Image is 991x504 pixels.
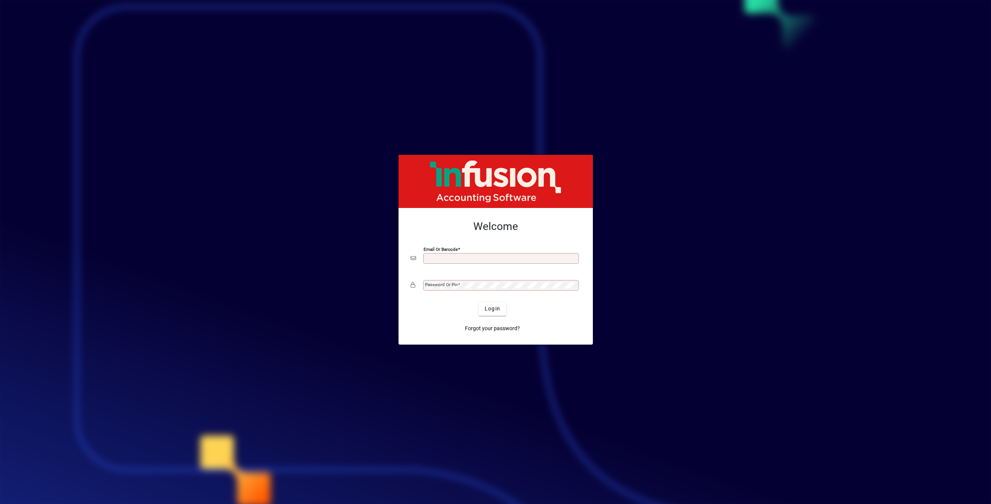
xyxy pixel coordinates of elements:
[479,302,506,316] button: Login
[411,220,581,233] h2: Welcome
[462,322,523,335] a: Forgot your password?
[465,324,520,332] span: Forgot your password?
[424,246,458,252] mat-label: Email or Barcode
[485,305,500,313] span: Login
[425,282,458,287] mat-label: Password or Pin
